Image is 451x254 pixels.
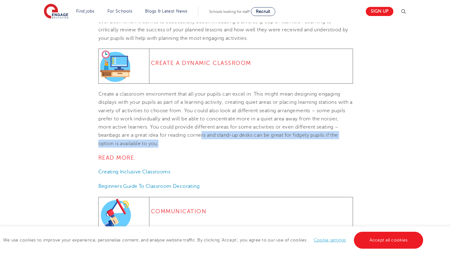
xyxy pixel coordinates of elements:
[98,3,348,41] span: The majority of teachers now recognise that different learning styles require different approache...
[314,238,346,242] a: Cookie settings
[44,4,68,19] img: Engage Education
[366,7,393,16] a: Sign up
[98,183,200,189] a: Beginners Guide To Classroom Decorating
[209,9,250,14] span: Schools looking for staff
[3,238,425,242] span: We use cookies to improve your experience, personalise content, and analyse website traffic. By c...
[256,9,270,14] span: Recruit
[354,232,423,249] a: Accept all cookies
[107,9,132,13] a: For Schools
[76,9,95,13] a: Find jobs
[98,169,171,175] a: Creating Inclusive Classrooms
[251,7,275,16] a: Recruit
[145,9,188,13] a: Blogs & Latest News
[98,155,136,161] span: READ MORE:
[151,208,351,215] h4: Communication
[98,91,353,146] span: Create a classroom environment that all your pupils can excel in. This might mean designing engag...
[151,59,351,67] h4: Create A Dynamic Classroom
